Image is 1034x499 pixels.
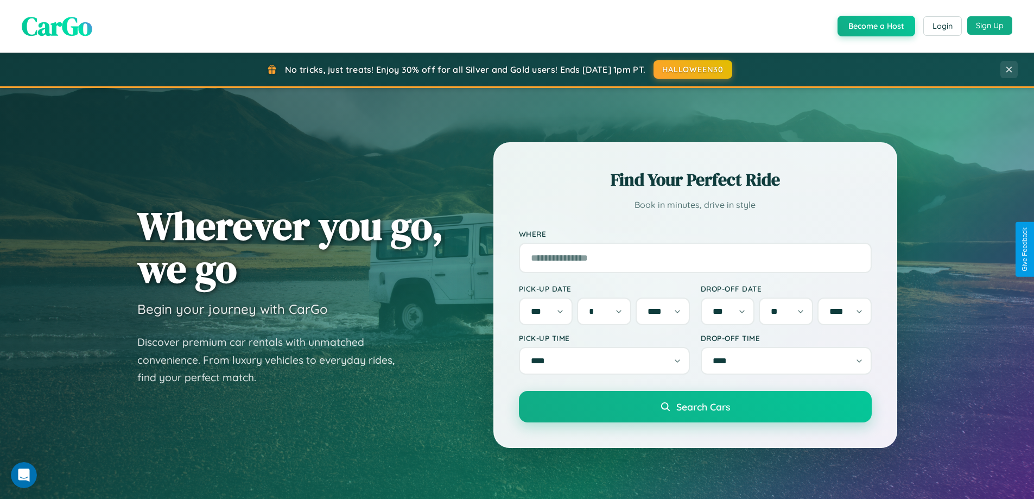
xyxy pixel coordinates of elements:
span: CarGo [22,8,92,44]
p: Book in minutes, drive in style [519,197,872,213]
label: Pick-up Date [519,284,690,293]
label: Drop-off Time [701,333,872,343]
button: Become a Host [838,16,915,36]
label: Pick-up Time [519,333,690,343]
p: Discover premium car rentals with unmatched convenience. From luxury vehicles to everyday rides, ... [137,333,409,387]
button: HALLOWEEN30 [654,60,732,79]
label: Where [519,229,872,238]
label: Drop-off Date [701,284,872,293]
h3: Begin your journey with CarGo [137,301,328,317]
h1: Wherever you go, we go [137,204,443,290]
div: Give Feedback [1021,228,1029,271]
h2: Find Your Perfect Ride [519,168,872,192]
button: Search Cars [519,391,872,422]
span: Search Cars [676,401,730,413]
button: Login [923,16,962,36]
button: Sign Up [967,16,1012,35]
span: No tricks, just treats! Enjoy 30% off for all Silver and Gold users! Ends [DATE] 1pm PT. [285,64,645,75]
iframe: Intercom live chat [11,462,37,488]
